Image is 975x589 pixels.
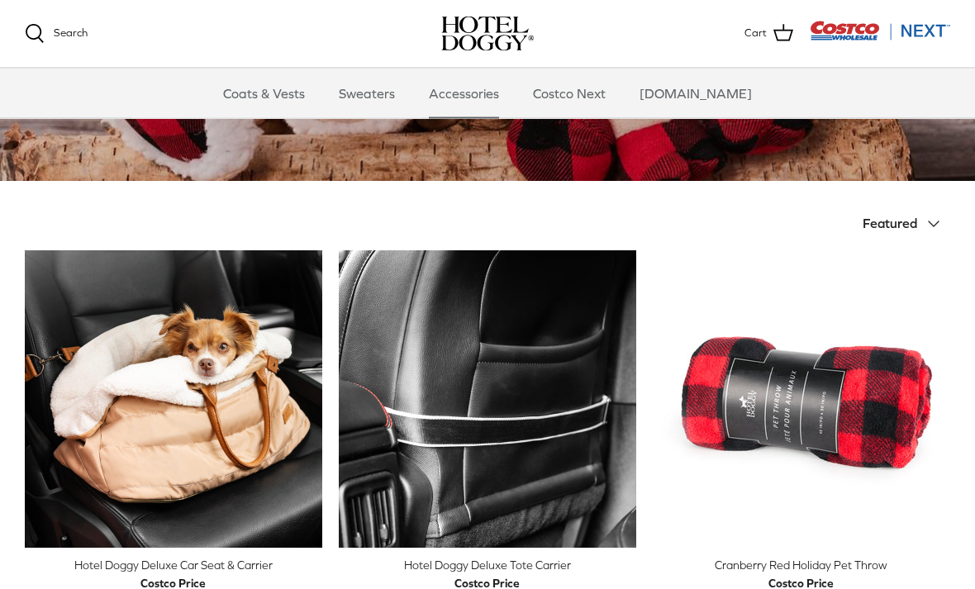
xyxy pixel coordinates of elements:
div: Hotel Doggy Deluxe Car Seat & Carrier [25,557,322,575]
div: Cranberry Red Holiday Pet Throw [653,557,950,575]
button: Featured [863,207,950,243]
a: [DOMAIN_NAME] [625,69,767,118]
a: hoteldoggy.com hoteldoggycom [441,17,534,51]
a: Visit Costco Next [810,31,950,44]
a: Costco Next [518,69,621,118]
a: Accessories [414,69,514,118]
a: Search [25,24,88,44]
span: Cart [744,25,767,42]
a: Cart [744,23,793,45]
a: Cranberry Red Holiday Pet Throw [653,251,950,549]
span: Search [54,26,88,39]
a: Hotel Doggy Deluxe Tote Carrier [339,251,636,549]
a: Coats & Vests [208,69,320,118]
span: Featured [863,216,917,231]
a: Sweaters [324,69,410,118]
div: Hotel Doggy Deluxe Tote Carrier [339,557,636,575]
img: hoteldoggycom [441,17,534,51]
a: Hotel Doggy Deluxe Car Seat & Carrier [25,251,322,549]
img: Costco Next [810,21,950,41]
